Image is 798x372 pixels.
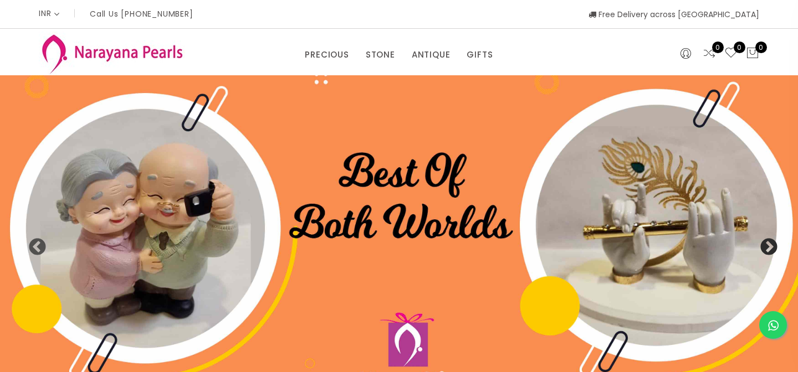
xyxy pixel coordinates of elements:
span: Free Delivery across [GEOGRAPHIC_DATA] [589,9,759,20]
a: PRECIOUS [305,46,349,63]
span: 0 [712,42,724,53]
a: ANTIQUE [412,46,451,63]
a: GIFTS [467,46,493,63]
a: 0 [724,46,738,61]
button: Previous [28,238,39,249]
a: 0 [703,46,716,61]
span: 0 [734,42,745,53]
p: Call Us [PHONE_NUMBER] [90,10,193,18]
button: Next [759,238,770,249]
button: 0 [746,46,759,61]
a: STONE [366,46,395,63]
span: 0 [755,42,767,53]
